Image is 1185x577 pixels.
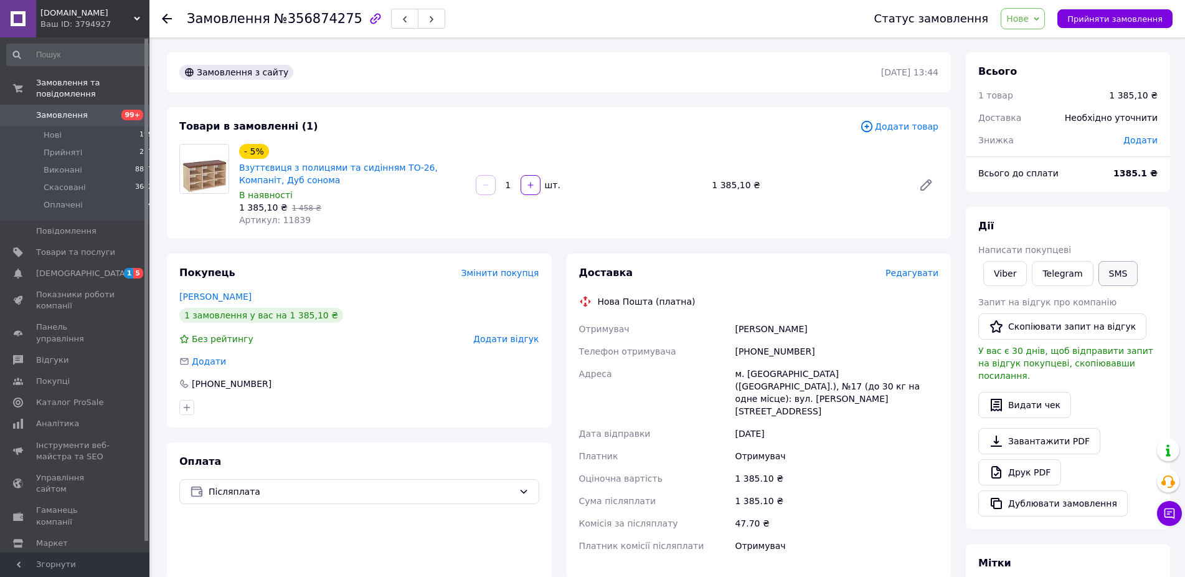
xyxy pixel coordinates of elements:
[179,308,343,323] div: 1 замовлення у вас на 1 385,10 ₴
[36,110,88,121] span: Замовлення
[732,512,941,535] div: 47.70 ₴
[595,295,699,308] div: Нова Пошта (платна)
[732,363,941,422] div: м. [GEOGRAPHIC_DATA] ([GEOGRAPHIC_DATA].), №17 (до 30 кг на одне місце): вул. [PERSON_NAME][STREE...
[44,165,82,176] span: Виконані
[44,147,82,158] span: Прийняті
[978,90,1013,100] span: 1 товар
[162,12,172,25] div: Повернутися назад
[579,496,656,506] span: Сума післяплати
[579,346,676,356] span: Телефон отримувача
[860,120,938,133] span: Додати товар
[36,472,115,495] span: Управління сайтом
[978,313,1146,340] button: Скопіювати запит на відгук
[36,538,68,549] span: Маркет
[732,445,941,467] div: Отримувач
[179,65,293,80] div: Замовлення з сайту
[978,135,1014,145] span: Знижка
[36,355,68,366] span: Відгуки
[124,268,134,279] span: 1
[1032,261,1093,286] a: Telegram
[978,168,1059,178] span: Всього до сплати
[179,267,235,279] span: Покупець
[978,113,1021,123] span: Доставка
[978,557,1011,569] span: Мітки
[978,245,1071,255] span: Написати покупцеві
[239,190,293,200] span: В наявності
[978,220,994,232] span: Дії
[732,340,941,363] div: [PHONE_NUMBER]
[44,130,62,141] span: Нові
[192,334,253,344] span: Без рейтингу
[139,130,153,141] span: 199
[44,182,86,193] span: Скасовані
[978,459,1061,485] a: Друк PDF
[36,440,115,462] span: Інструменти веб-майстра та SEO
[874,12,989,25] div: Статус замовлення
[881,67,938,77] time: [DATE] 13:44
[978,65,1017,77] span: Всього
[978,392,1071,418] button: Видати чек
[36,289,115,312] span: Показники роботи компанії
[1123,135,1158,145] span: Додати
[732,535,941,557] div: Отримувач
[579,474,663,484] span: Оціночна вартість
[36,418,79,429] span: Аналітика
[732,467,941,490] div: 1 385.10 ₴
[1109,89,1158,102] div: 1 385,10 ₴
[542,179,562,191] div: шт.
[36,77,149,100] span: Замовлення та повідомлення
[579,541,704,551] span: Платник комісії післяплати
[121,110,143,120] span: 99+
[983,261,1027,286] a: Viber
[239,163,438,185] a: Взуттєвиця з полицями та сидінням ТО-26, Компаніт, Дуб сонома
[36,397,103,408] span: Каталог ProSale
[885,268,938,278] span: Редагувати
[192,356,226,366] span: Додати
[139,147,153,158] span: 237
[579,518,678,528] span: Комісія за післяплату
[579,324,630,334] span: Отримувач
[1006,14,1029,24] span: Нове
[239,203,288,212] span: 1 385,10 ₴
[209,485,514,498] span: Післяплата
[133,268,143,279] span: 5
[292,204,321,212] span: 1 458 ₴
[6,44,154,66] input: Пошук
[1157,501,1182,526] button: Чат з покупцем
[40,7,134,19] span: Krovati.com.ua
[579,429,651,439] span: Дата відправки
[36,226,97,237] span: Повідомлення
[1057,9,1173,28] button: Прийняти замовлення
[36,505,115,527] span: Гаманець компанії
[36,376,70,387] span: Покупці
[732,318,941,340] div: [PERSON_NAME]
[1057,104,1165,131] div: Необхідно уточнити
[44,199,83,211] span: Оплачені
[579,267,633,279] span: Доставка
[914,173,938,198] a: Редагувати
[978,297,1117,307] span: Запит на відгук про компанію
[135,182,153,193] span: 3642
[978,490,1128,517] button: Дублювати замовлення
[239,215,311,225] span: Артикул: 11839
[461,268,539,278] span: Змінити покупця
[36,268,128,279] span: [DEMOGRAPHIC_DATA]
[179,120,318,132] span: Товари в замовленні (1)
[579,369,612,379] span: Адреса
[473,334,539,344] span: Додати відгук
[1067,14,1163,24] span: Прийняти замовлення
[179,292,252,302] a: [PERSON_NAME]
[187,11,270,26] span: Замовлення
[40,19,149,30] div: Ваш ID: 3794927
[180,145,229,193] img: Взуттєвиця з полицями та сидінням ТО-26, Компаніт, Дуб сонома
[191,378,273,390] div: [PHONE_NUMBER]
[978,346,1153,381] span: У вас є 30 днів, щоб відправити запит на відгук покупцеві, скопіювавши посилання.
[707,176,909,194] div: 1 385,10 ₴
[579,451,618,461] span: Платник
[732,422,941,445] div: [DATE]
[978,428,1100,454] a: Завантажити PDF
[179,455,221,467] span: Оплата
[274,11,362,26] span: №356874275
[148,199,153,211] span: 4
[36,322,115,344] span: Панель управління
